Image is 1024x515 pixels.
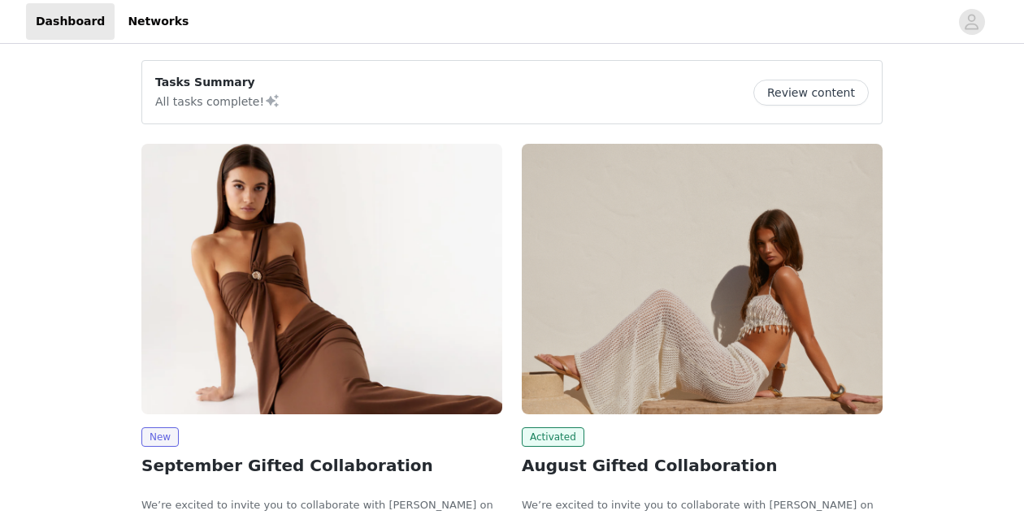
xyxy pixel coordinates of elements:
[155,74,280,91] p: Tasks Summary
[522,427,584,447] span: Activated
[141,427,179,447] span: New
[155,91,280,110] p: All tasks complete!
[753,80,869,106] button: Review content
[522,144,883,414] img: Peppermayo USA
[26,3,115,40] a: Dashboard
[141,453,502,478] h2: September Gifted Collaboration
[522,453,883,478] h2: August Gifted Collaboration
[118,3,198,40] a: Networks
[964,9,979,35] div: avatar
[141,144,502,414] img: Peppermayo USA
